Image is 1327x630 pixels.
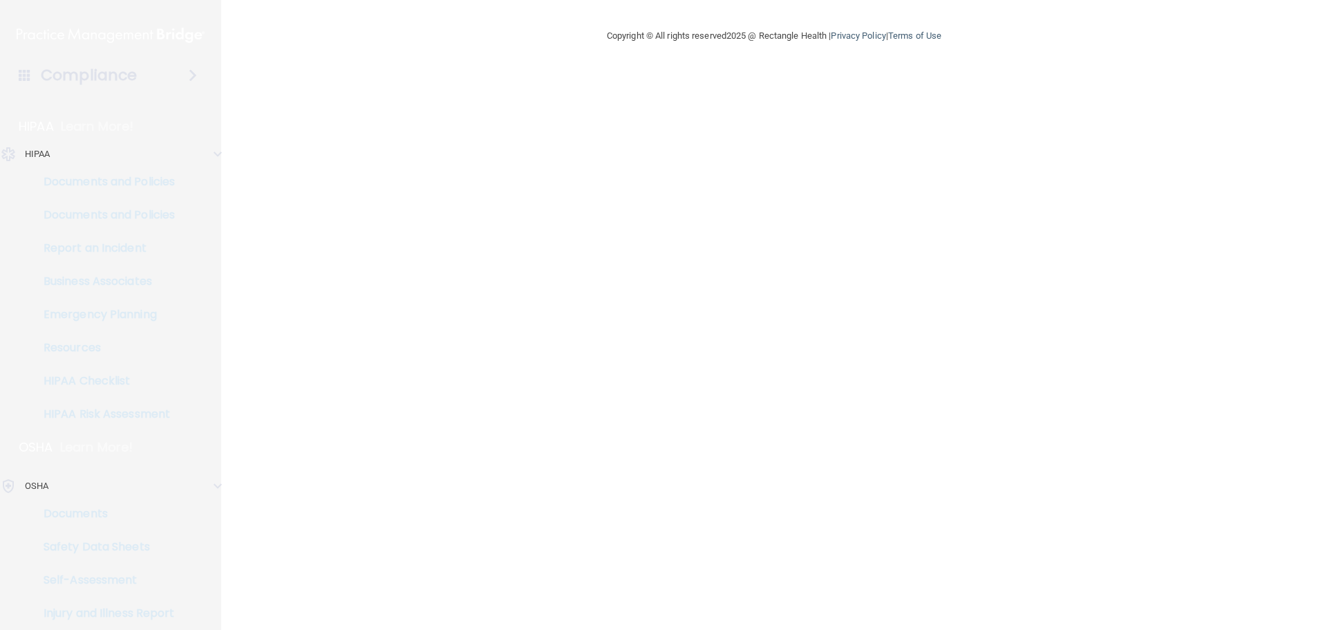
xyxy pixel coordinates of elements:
p: Learn More! [61,118,134,135]
p: Safety Data Sheets [9,540,198,554]
p: Injury and Illness Report [9,606,198,620]
p: Learn More! [60,439,133,456]
p: Self-Assessment [9,573,198,587]
p: Documents and Policies [9,175,198,189]
p: HIPAA [25,146,50,163]
p: Resources [9,341,198,355]
img: PMB logo [17,21,205,49]
p: OSHA [19,439,53,456]
p: HIPAA [19,118,54,135]
p: HIPAA Risk Assessment [9,407,198,421]
p: Emergency Planning [9,308,198,322]
p: Documents [9,507,198,521]
p: Business Associates [9,275,198,288]
a: Privacy Policy [831,30,885,41]
a: Terms of Use [888,30,941,41]
h4: Compliance [41,66,137,85]
p: OSHA [25,478,48,494]
p: Documents and Policies [9,208,198,222]
p: HIPAA Checklist [9,374,198,388]
div: Copyright © All rights reserved 2025 @ Rectangle Health | | [522,14,1026,58]
p: Report an Incident [9,241,198,255]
